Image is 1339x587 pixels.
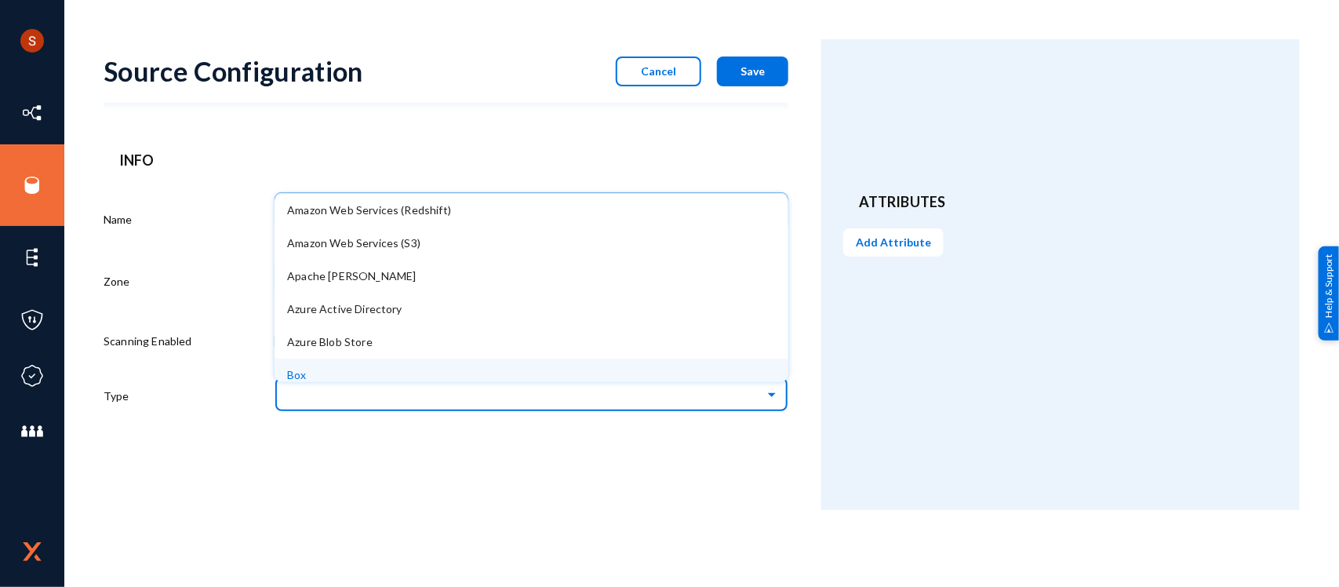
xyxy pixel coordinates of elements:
[275,194,788,382] ng-dropdown-panel: Options list
[843,228,944,257] button: Add Attribute
[287,368,306,381] span: Box
[104,273,130,290] label: Zone
[119,150,773,171] header: Info
[20,308,44,332] img: icon-policies.svg
[287,335,373,348] span: Azure Blob Store
[287,203,451,217] span: Amazon Web Services (Redshift)
[20,173,44,197] img: icon-sources.svg
[20,246,44,269] img: icon-elements.svg
[104,388,129,404] label: Type
[740,64,765,78] span: Save
[104,55,363,87] div: Source Configuration
[616,57,701,86] button: Cancel
[20,29,44,53] img: ACg8ocLCHWB70YVmYJSZIkanuWRMiAOKj9BOxslbKTvretzi-06qRA=s96-c
[287,302,402,315] span: Azure Active Directory
[20,101,44,125] img: icon-inventory.svg
[287,236,420,250] span: Amazon Web Services (S3)
[856,235,931,249] span: Add Attribute
[859,191,1262,213] header: Attributes
[1324,323,1334,333] img: help_support.svg
[20,364,44,388] img: icon-compliance.svg
[287,269,416,283] span: Apache [PERSON_NAME]
[641,64,676,78] span: Cancel
[20,420,44,443] img: icon-members.svg
[1319,246,1339,341] div: Help & Support
[104,333,192,349] label: Scanning Enabled
[104,211,133,228] label: Name
[717,57,788,86] button: Save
